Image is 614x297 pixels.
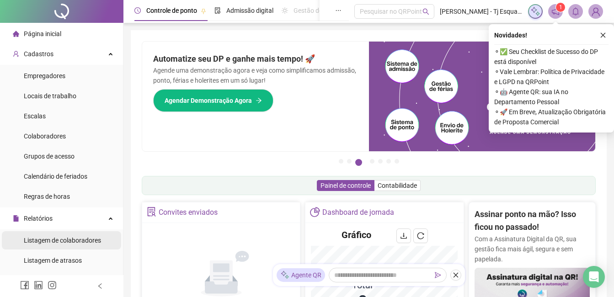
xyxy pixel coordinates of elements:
span: send [435,272,441,278]
span: Contabilidade [378,182,417,189]
span: left [97,283,103,289]
span: Listagem de colaboradores [24,237,101,244]
span: 1 [559,4,562,11]
span: Grupos de acesso [24,153,75,160]
span: [PERSON_NAME] - Tj Esquadrias de alumínio e [PERSON_NAME] [440,6,523,16]
button: 3 [355,159,362,166]
span: pushpin [201,8,206,14]
span: sun [282,7,288,14]
span: Novidades ! [494,30,527,40]
span: ellipsis [335,7,342,14]
p: Agende uma demonstração agora e veja como simplificamos admissão, ponto, férias e holerites em um... [153,65,358,85]
img: 92062 [589,5,603,18]
span: clock-circle [134,7,141,14]
span: close [600,32,606,38]
span: Página inicial [24,30,61,37]
div: Dashboard de jornada [322,205,394,220]
span: user-add [13,51,19,57]
button: 5 [378,159,383,164]
img: sparkle-icon.fc2bf0ac1784a2077858766a79e2daf3.svg [530,6,540,16]
span: home [13,31,19,37]
span: Escalas [24,112,46,120]
span: Admissão digital [226,7,273,14]
span: ⚬ Vale Lembrar: Política de Privacidade e LGPD na QRPoint [494,67,609,87]
span: Listagem de atrasos [24,257,82,264]
span: Cadastros [24,50,53,58]
span: linkedin [34,281,43,290]
sup: 1 [556,3,565,12]
button: 4 [370,159,374,164]
span: Controle de ponto [146,7,197,14]
span: Locais de trabalho [24,92,76,100]
h4: Gráfico [342,228,371,241]
div: Agente QR [277,268,325,282]
span: file [13,215,19,222]
div: Convites enviados [159,205,218,220]
span: Empregadores [24,72,65,80]
span: reload [417,232,424,239]
span: search [422,8,429,15]
span: download [400,232,407,239]
span: Colaboradores [24,133,66,140]
button: 2 [347,159,352,164]
span: ⚬ ✅ Seu Checklist de Sucesso do DP está disponível [494,47,609,67]
span: instagram [48,281,57,290]
div: Open Intercom Messenger [583,266,605,288]
span: file-done [214,7,221,14]
button: Agendar Demonstração Agora [153,89,273,112]
button: 6 [386,159,391,164]
span: pie-chart [310,207,320,217]
span: close [453,272,459,278]
h2: Automatize seu DP e ganhe mais tempo! 🚀 [153,53,358,65]
span: Painel de controle [320,182,371,189]
button: 1 [339,159,343,164]
span: ⚬ 🚀 Em Breve, Atualização Obrigatória de Proposta Comercial [494,107,609,127]
span: facebook [20,281,29,290]
span: solution [147,207,156,217]
span: notification [551,7,560,16]
span: Regras de horas [24,193,70,200]
img: sparkle-icon.fc2bf0ac1784a2077858766a79e2daf3.svg [280,270,289,280]
p: Com a Assinatura Digital da QR, sua gestão fica mais ágil, segura e sem papelada. [475,234,590,264]
span: arrow-right [256,97,262,104]
span: bell [571,7,580,16]
h2: Assinar ponto na mão? Isso ficou no passado! [475,208,590,234]
span: Relatórios [24,215,53,222]
span: Gestão de férias [294,7,340,14]
span: Agendar Demonstração Agora [165,95,252,106]
span: Calendário de feriados [24,173,87,180]
button: 7 [395,159,399,164]
span: ⚬ 🤖 Agente QR: sua IA no Departamento Pessoal [494,87,609,107]
img: banner%2Fd57e337e-a0d3-4837-9615-f134fc33a8e6.png [369,42,596,151]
